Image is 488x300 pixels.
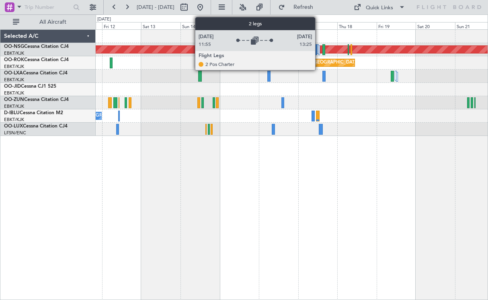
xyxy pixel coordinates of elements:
div: Tue 16 [259,22,298,29]
a: LFSN/ENC [4,130,26,136]
span: OO-LXA [4,71,23,76]
button: All Aircraft [9,16,87,29]
div: Quick Links [366,4,393,12]
span: OO-ROK [4,58,24,62]
a: D-IBLUCessna Citation M2 [4,111,63,115]
span: All Aircraft [21,19,85,25]
span: [DATE] - [DATE] [137,4,174,11]
a: EBKT/KJK [4,50,24,56]
a: EBKT/KJK [4,64,24,70]
a: OO-LXACessna Citation CJ4 [4,71,68,76]
span: OO-NSG [4,44,24,49]
span: OO-JID [4,84,21,89]
div: Sun 14 [180,22,220,29]
div: Planned Maint [GEOGRAPHIC_DATA] ([GEOGRAPHIC_DATA]) [233,57,360,69]
div: Sat 20 [416,22,455,29]
span: Refresh [287,4,320,10]
span: D-IBLU [4,111,20,115]
div: Sat 13 [141,22,180,29]
div: Fri 12 [102,22,141,29]
div: Mon 15 [220,22,259,29]
span: OO-ZUN [4,97,24,102]
span: OO-LUX [4,124,23,129]
a: EBKT/KJK [4,117,24,123]
a: OO-JIDCessna CJ1 525 [4,84,56,89]
a: EBKT/KJK [4,103,24,109]
div: Thu 18 [337,22,377,29]
a: EBKT/KJK [4,77,24,83]
a: EBKT/KJK [4,90,24,96]
a: OO-ZUNCessna Citation CJ4 [4,97,69,102]
a: OO-LUXCessna Citation CJ4 [4,124,68,129]
a: OO-NSGCessna Citation CJ4 [4,44,69,49]
button: Quick Links [350,1,409,14]
input: Trip Number [25,1,71,13]
div: [DATE] [97,16,111,23]
div: Wed 17 [298,22,338,29]
a: OO-ROKCessna Citation CJ4 [4,58,69,62]
div: Fri 19 [377,22,416,29]
button: Refresh [275,1,323,14]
